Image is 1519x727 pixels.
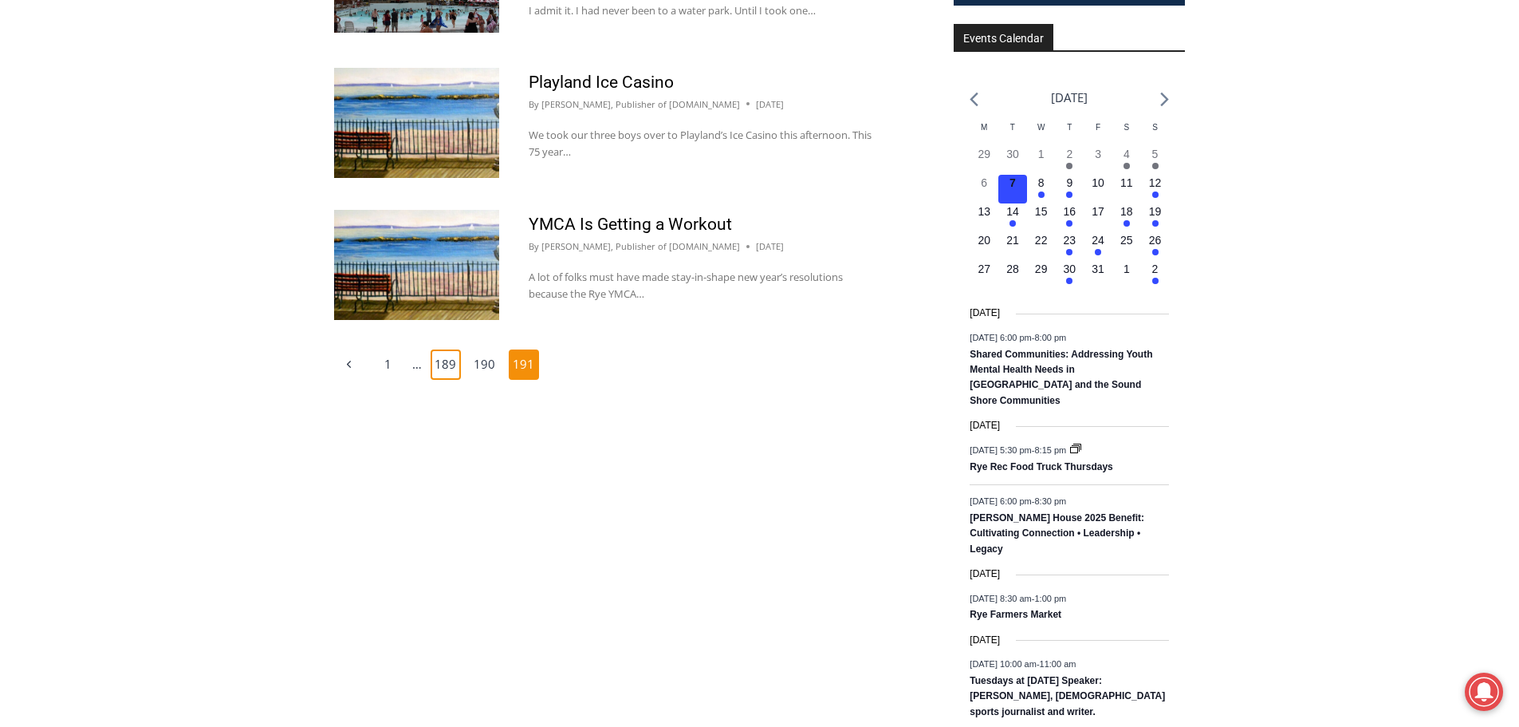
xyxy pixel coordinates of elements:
time: 18 [1120,205,1133,218]
time: [DATE] [970,306,1000,321]
button: 4 Has events [1112,146,1141,175]
time: 6 [981,176,987,189]
time: 30 [1006,148,1019,160]
time: 8 [1038,176,1045,189]
button: 22 [1027,232,1056,261]
em: Has events [1152,163,1159,169]
a: [PERSON_NAME], Publisher of [DOMAIN_NAME] [541,240,740,252]
span: By [529,97,539,112]
time: 2 [1066,148,1072,160]
time: 11 [1120,176,1133,189]
button: 16 Has events [1056,203,1084,232]
em: Has events [1124,163,1130,169]
h2: Events Calendar [954,24,1053,51]
time: - [970,496,1066,506]
nav: Page navigation [334,350,912,380]
a: Shared Communities: Addressing Youth Mental Health Needs in [GEOGRAPHIC_DATA] and the Sound Shore... [970,349,1152,408]
em: Has events [1038,192,1045,198]
span: T [1067,123,1072,132]
em: Has events [1066,278,1072,284]
span: 11:00 am [1040,659,1076,669]
time: 24 [1092,234,1104,247]
p: I admit it. I had never been to a water park. Until I took one… [529,2,883,19]
a: Rye Farmers Market [970,609,1061,622]
time: [DATE] [756,239,784,254]
a: 189 [431,350,461,380]
time: 1 [1038,148,1045,160]
button: 9 Has events [1056,175,1084,203]
button: 31 [1084,261,1112,290]
time: 5 [1152,148,1159,160]
button: 27 [970,261,998,290]
time: 3 [1095,148,1101,160]
em: Has events [1152,192,1159,198]
div: Friday [1084,121,1112,146]
time: 27 [978,263,990,275]
time: 2 [1152,263,1159,275]
time: 15 [1035,205,1048,218]
time: - [970,444,1068,454]
time: [DATE] [756,97,784,112]
span: F [1096,123,1100,132]
span: S [1124,123,1129,132]
button: 26 Has events [1141,232,1170,261]
span: [DATE] 6:00 pm [970,332,1031,342]
time: 7 [1009,176,1016,189]
time: 16 [1064,205,1076,218]
time: 14 [1006,205,1019,218]
a: YMCA Is Getting a Workout [529,215,732,234]
time: 26 [1149,234,1162,247]
em: Has events [1095,249,1101,255]
time: 31 [1092,263,1104,275]
a: 1 [373,350,403,380]
button: 12 Has events [1141,175,1170,203]
button: 6 [970,175,998,203]
button: 17 [1084,203,1112,232]
img: Playland Ice Casino [334,68,499,178]
span: [DATE] 5:30 pm [970,444,1031,454]
div: Tuesday [998,121,1027,146]
time: 19 [1149,205,1162,218]
div: Monday [970,121,998,146]
button: 1 [1112,261,1141,290]
button: 10 [1084,175,1112,203]
time: 10 [1092,176,1104,189]
a: Playland Ice Casino [529,73,674,92]
button: 2 Has events [1056,146,1084,175]
span: 191 [509,350,539,380]
em: Has events [1152,220,1159,227]
time: 4 [1124,148,1130,160]
div: Saturday [1112,121,1141,146]
em: Has events [1066,220,1072,227]
button: 3 [1084,146,1112,175]
a: Previous month [970,92,978,107]
time: 1 [1124,263,1130,275]
time: 17 [1092,205,1104,218]
button: 29 [970,146,998,175]
time: [DATE] [970,567,1000,582]
time: - [970,593,1066,603]
time: [DATE] [970,633,1000,648]
a: 190 [470,350,500,380]
time: 28 [1006,263,1019,275]
div: Wednesday [1027,121,1056,146]
time: 20 [978,234,990,247]
time: - [970,332,1066,342]
time: 29 [978,148,990,160]
button: 18 Has events [1112,203,1141,232]
time: 29 [1035,263,1048,275]
span: [DATE] 8:30 am [970,593,1031,603]
button: 8 Has events [1027,175,1056,203]
a: Rye Rec Food Truck Thursdays [970,461,1112,474]
button: 23 Has events [1056,232,1084,261]
time: 25 [1120,234,1133,247]
button: 7 [998,175,1027,203]
button: 25 [1112,232,1141,261]
em: Has events [1124,220,1130,227]
p: We took our three boys over to Playland’s Ice Casino this afternoon. This 75 year… [529,127,883,160]
button: 13 [970,203,998,232]
div: Sunday [1141,121,1170,146]
span: … [412,351,422,378]
time: - [970,659,1076,669]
